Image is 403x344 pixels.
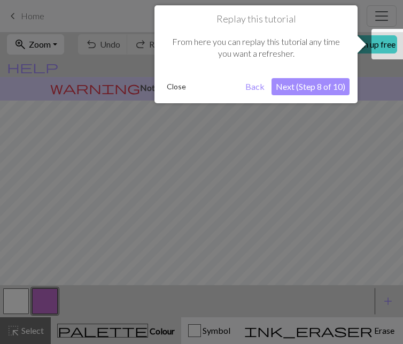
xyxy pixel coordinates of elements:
[162,13,350,25] h1: Replay this tutorial
[241,78,269,95] button: Back
[162,25,350,71] div: From here you can replay this tutorial any time you want a refresher.
[162,79,190,95] button: Close
[272,78,350,95] button: Next (Step 8 of 10)
[154,5,358,103] div: Replay this tutorial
